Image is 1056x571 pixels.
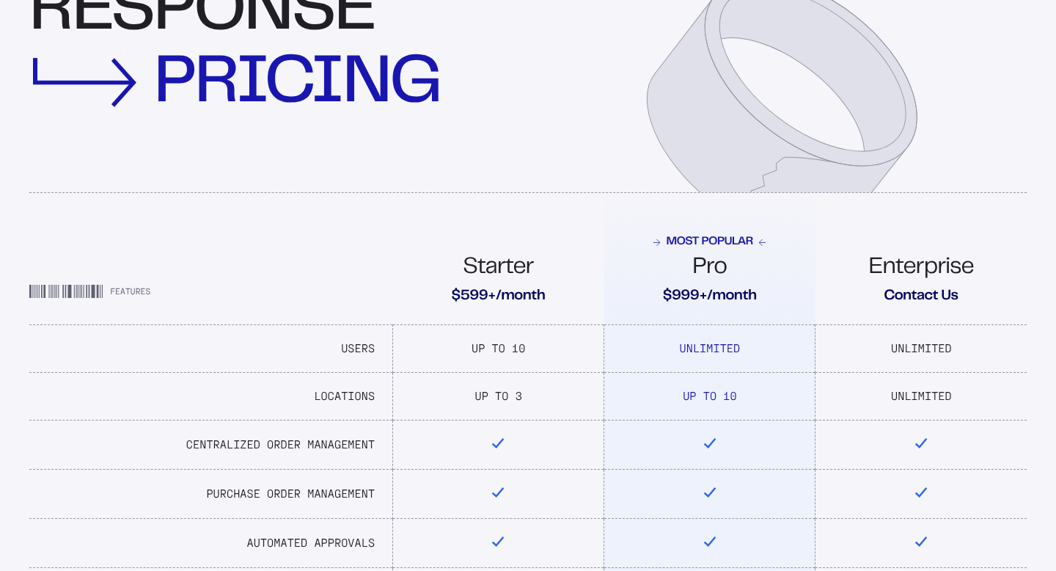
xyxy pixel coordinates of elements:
td: Centralized Order Management [29,421,392,470]
td: Up To 3 [392,373,604,421]
span: Pro [692,257,727,280]
span: $599+/month [452,288,546,305]
td: Up To 10 [604,373,815,421]
td: Users [29,325,392,373]
span: Most Popular [653,236,765,250]
span: Starter [463,257,533,280]
div: Features [29,285,392,305]
td: Locations [29,373,392,421]
td: Unlimited [604,325,815,373]
span: $999+/month [663,288,757,305]
div: pricing [154,54,441,117]
td: Up To 10 [392,325,604,373]
span: Enterprise [868,257,973,280]
td: Unlimited [815,325,1027,373]
td: Unlimited [815,373,1027,421]
td: Purchase Order Management [29,470,392,519]
span: Contact Us [884,288,958,305]
td: Automated Approvals [29,518,392,567]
